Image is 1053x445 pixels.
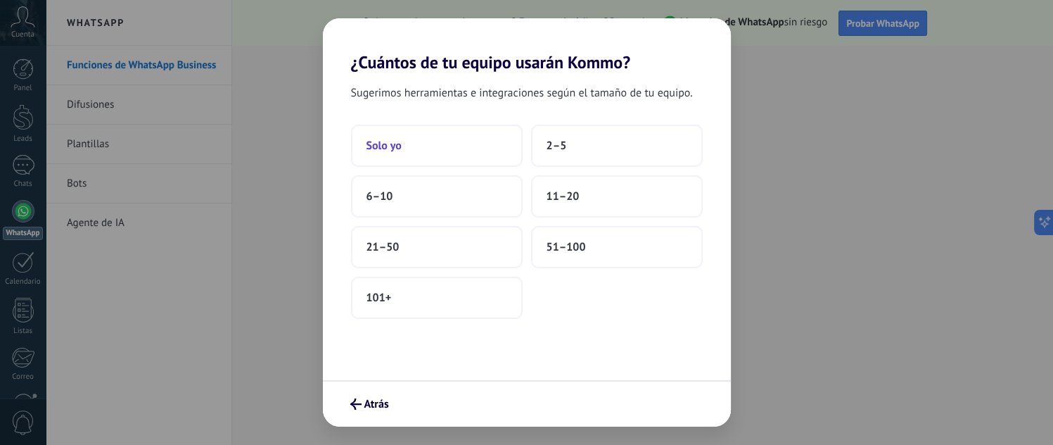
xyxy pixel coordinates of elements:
[531,226,703,268] button: 51–100
[344,392,395,416] button: Atrás
[351,175,523,218] button: 6–10
[366,139,402,153] span: Solo yo
[351,84,693,102] span: Sugerimos herramientas e integraciones según el tamaño de tu equipo.
[366,189,393,203] span: 6–10
[531,125,703,167] button: 2–5
[351,125,523,167] button: Solo yo
[366,291,392,305] span: 101+
[547,189,580,203] span: 11–20
[351,226,523,268] button: 21–50
[323,18,731,73] h2: ¿Cuántos de tu equipo usarán Kommo?
[531,175,703,218] button: 11–20
[547,240,586,254] span: 51–100
[364,399,389,409] span: Atrás
[547,139,567,153] span: 2–5
[351,277,523,319] button: 101+
[366,240,400,254] span: 21–50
